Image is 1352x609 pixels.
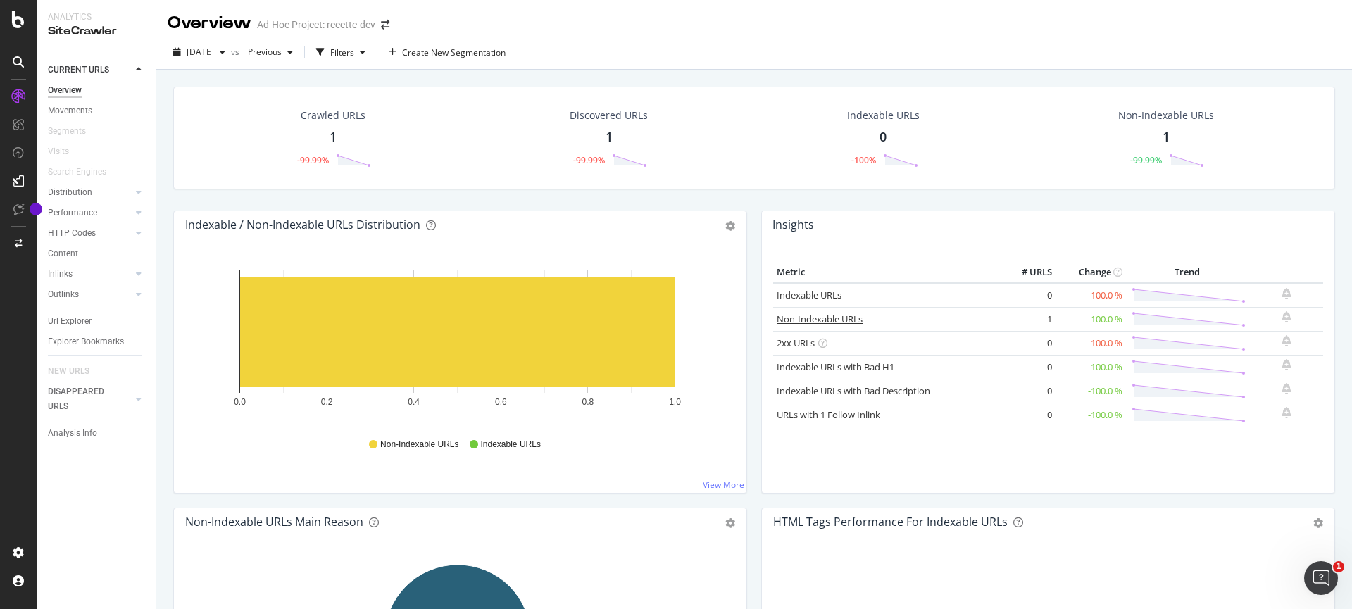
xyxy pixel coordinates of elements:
a: 2xx URLs [777,337,815,349]
text: 1.0 [669,397,681,407]
th: Metric [773,262,999,283]
div: Explorer Bookmarks [48,334,124,349]
td: -100.0 % [1056,355,1126,379]
td: -100.0 % [1056,379,1126,403]
a: Url Explorer [48,314,146,329]
div: Performance [48,206,97,220]
div: Indexable URLs [847,108,920,123]
a: Segments [48,124,100,139]
td: 0 [999,379,1056,403]
div: -100% [851,154,876,166]
span: vs [231,46,242,58]
a: Analysis Info [48,426,146,441]
th: Trend [1126,262,1249,283]
div: bell-plus [1282,311,1291,322]
div: Non-Indexable URLs Main Reason [185,515,363,529]
button: [DATE] [168,41,231,63]
div: Discovered URLs [570,108,648,123]
span: 1 [1333,561,1344,572]
svg: A chart. [185,262,730,425]
a: NEW URLS [48,364,104,379]
div: bell-plus [1282,359,1291,370]
a: Explorer Bookmarks [48,334,146,349]
td: -100.0 % [1056,331,1126,355]
div: Search Engines [48,165,106,180]
td: -100.0 % [1056,403,1126,427]
div: CURRENT URLS [48,63,109,77]
div: Content [48,246,78,261]
div: Tooltip anchor [30,203,42,215]
a: Distribution [48,185,132,200]
div: 1 [606,128,613,146]
a: Visits [48,144,83,159]
text: 0.4 [408,397,420,407]
th: Change [1056,262,1126,283]
div: Movements [48,103,92,118]
div: Url Explorer [48,314,92,329]
text: 0.0 [234,397,246,407]
div: Crawled URLs [301,108,365,123]
div: -99.99% [297,154,329,166]
a: URLs with 1 Follow Inlink [777,408,880,421]
a: Movements [48,103,146,118]
div: DISAPPEARED URLS [48,384,119,414]
div: 0 [880,128,887,146]
a: Non-Indexable URLs [777,313,863,325]
span: Indexable URLs [481,439,541,451]
a: HTTP Codes [48,226,132,241]
div: HTML Tags Performance for Indexable URLs [773,515,1008,529]
th: # URLS [999,262,1056,283]
div: bell-plus [1282,288,1291,299]
div: Distribution [48,185,92,200]
h4: Insights [772,215,814,234]
div: -99.99% [573,154,605,166]
div: 1 [1163,128,1170,146]
a: DISAPPEARED URLS [48,384,132,414]
div: gear [725,518,735,528]
a: View More [703,479,744,491]
div: arrow-right-arrow-left [381,20,389,30]
td: 1 [999,307,1056,331]
div: Analytics [48,11,144,23]
button: Filters [311,41,371,63]
td: -100.0 % [1056,307,1126,331]
span: Previous [242,46,282,58]
td: -100.0 % [1056,283,1126,308]
td: 0 [999,403,1056,427]
div: Segments [48,124,86,139]
a: Inlinks [48,267,132,282]
div: gear [1313,518,1323,528]
a: Search Engines [48,165,120,180]
span: Non-Indexable URLs [380,439,458,451]
a: Indexable URLs [777,289,841,301]
iframe: Intercom live chat [1304,561,1338,595]
div: Ad-Hoc Project: recette-dev [257,18,375,32]
a: Outlinks [48,287,132,302]
div: Non-Indexable URLs [1118,108,1214,123]
td: 0 [999,331,1056,355]
a: Indexable URLs with Bad Description [777,384,930,397]
div: gear [725,221,735,231]
a: Indexable URLs with Bad H1 [777,360,894,373]
text: 0.2 [321,397,333,407]
div: Outlinks [48,287,79,302]
div: Analysis Info [48,426,97,441]
a: CURRENT URLS [48,63,132,77]
span: Create New Segmentation [402,46,506,58]
div: bell-plus [1282,335,1291,346]
div: -99.99% [1130,154,1162,166]
div: 1 [330,128,337,146]
td: 0 [999,283,1056,308]
button: Previous [242,41,299,63]
text: 0.8 [582,397,594,407]
div: Indexable / Non-Indexable URLs Distribution [185,218,420,232]
span: 2025 Aug. 26th [187,46,214,58]
div: SiteCrawler [48,23,144,39]
button: Create New Segmentation [383,41,511,63]
a: Performance [48,206,132,220]
div: Overview [168,11,251,35]
td: 0 [999,355,1056,379]
div: bell-plus [1282,407,1291,418]
div: Overview [48,83,82,98]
